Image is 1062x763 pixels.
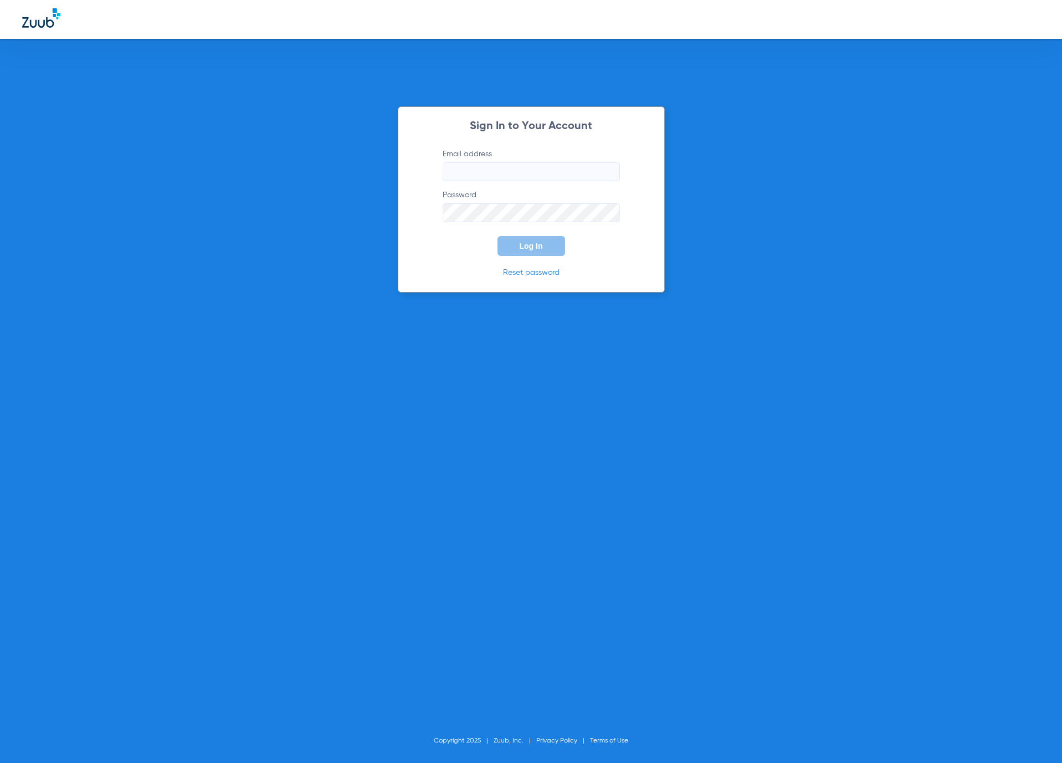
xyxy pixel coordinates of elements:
h2: Sign In to Your Account [426,121,637,132]
span: Log In [520,242,543,250]
li: Copyright 2025 [434,735,494,746]
label: Email address [443,148,620,181]
input: Email address [443,162,620,181]
iframe: Chat Widget [1007,710,1062,763]
a: Reset password [503,269,560,276]
a: Privacy Policy [536,738,577,744]
a: Terms of Use [590,738,628,744]
input: Password [443,203,620,222]
img: Zuub Logo [22,8,60,28]
li: Zuub, Inc. [494,735,536,746]
label: Password [443,190,620,222]
button: Log In [497,236,565,256]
